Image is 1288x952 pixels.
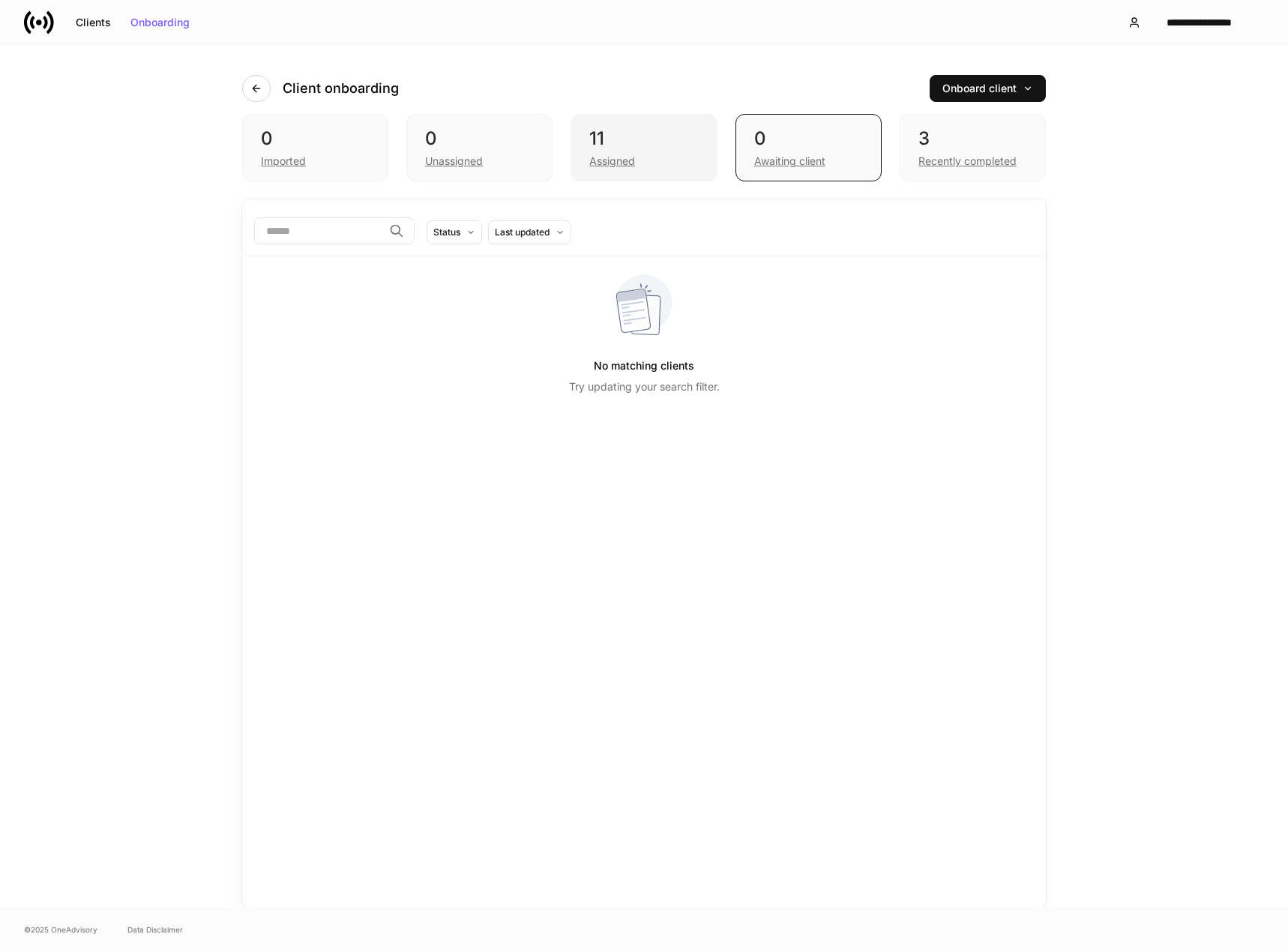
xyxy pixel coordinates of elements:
span: © 2025 OneAdvisory [24,924,97,936]
div: 3Recently completed [900,114,1046,181]
div: 0Unassigned [406,114,553,181]
a: Data Disclaimer [127,924,183,936]
div: Status [433,225,460,239]
div: 0 [261,127,370,151]
div: 0 [754,127,863,151]
p: Try updating your search filter. [569,379,720,394]
h5: No matching clients [594,352,694,379]
div: Awaiting client [754,154,825,169]
div: Imported [261,154,306,169]
div: 0 [425,127,534,151]
div: 11 [589,127,698,151]
button: Clients [66,10,121,34]
div: 11Assigned [571,114,717,181]
div: Last updated [495,225,550,239]
div: Onboard client [942,83,1033,94]
div: Onboarding [130,17,190,28]
div: Assigned [589,154,635,169]
div: Unassigned [425,154,483,169]
div: Recently completed [918,154,1017,169]
div: 3 [918,127,1027,151]
div: Clients [76,17,111,28]
h4: Client onboarding [283,79,399,97]
div: 0Imported [242,114,388,181]
button: Last updated [488,220,571,244]
button: Status [427,220,482,244]
button: Onboard client [930,75,1046,102]
button: Onboarding [121,10,199,34]
div: 0Awaiting client [735,114,882,181]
